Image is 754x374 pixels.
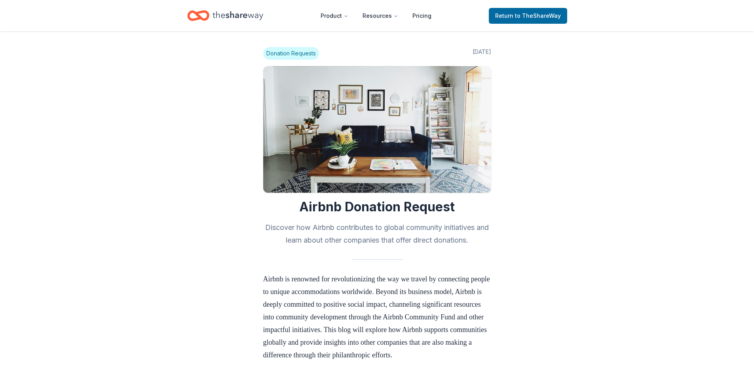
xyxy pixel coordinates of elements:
[515,12,561,19] span: to TheShareWay
[263,47,319,60] span: Donation Requests
[263,66,491,193] img: Image for Airbnb Donation Request
[406,8,438,24] a: Pricing
[473,47,491,60] span: [DATE]
[356,8,405,24] button: Resources
[489,8,567,24] a: Returnto TheShareWay
[314,6,438,25] nav: Main
[263,273,491,361] p: Airbnb is renowned for revolutionizing the way we travel by connecting people to unique accommoda...
[495,11,561,21] span: Return
[263,221,491,247] h2: Discover how Airbnb contributes to global community initiatives and learn about other companies t...
[263,199,491,215] h1: Airbnb Donation Request
[314,8,355,24] button: Product
[187,6,263,25] a: Home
